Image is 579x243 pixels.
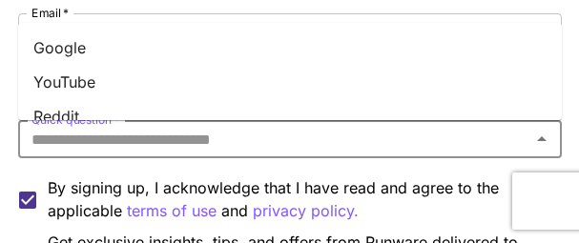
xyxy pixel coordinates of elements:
[31,5,69,21] label: Email
[127,199,217,223] button: By signing up, I acknowledge that I have read and agree to the applicable and privacy policy.
[18,30,562,65] li: Google
[528,126,555,152] button: Close
[253,199,359,223] p: privacy policy.
[18,99,562,133] li: Reddit
[127,199,217,223] p: terms of use
[18,65,562,99] li: YouTube
[253,199,359,223] button: By signing up, I acknowledge that I have read and agree to the applicable terms of use and
[48,176,547,223] p: By signing up, I acknowledge that I have read and agree to the applicable and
